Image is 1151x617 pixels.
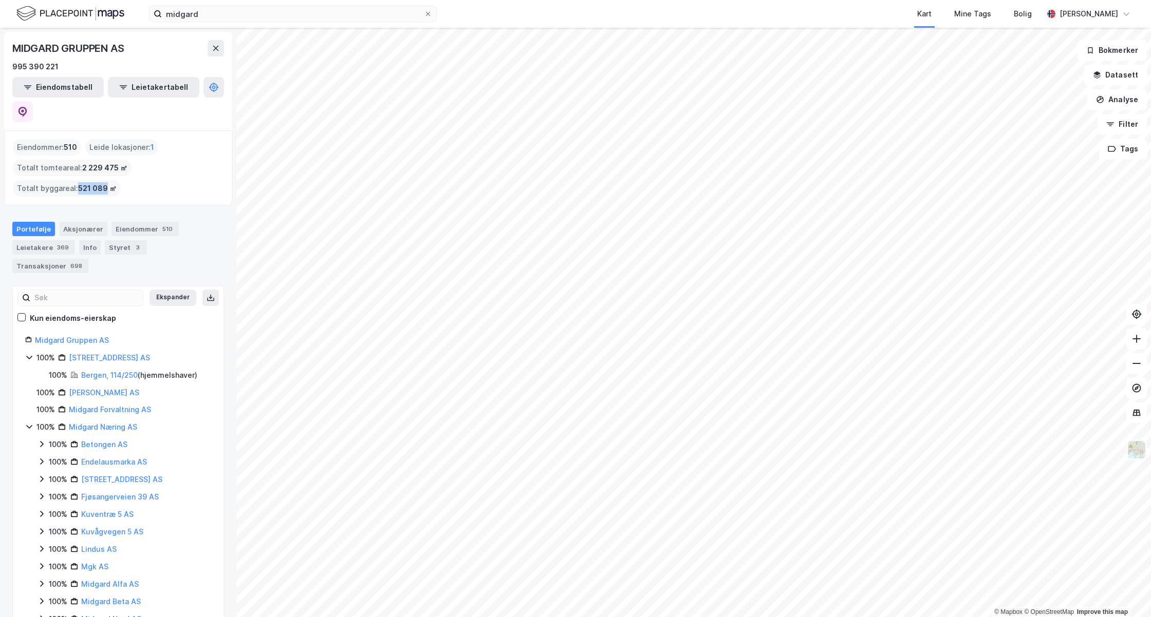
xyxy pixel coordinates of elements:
div: Mine Tags [954,8,991,20]
div: 100% [49,561,67,573]
div: 100% [49,526,67,538]
span: 2 229 475 ㎡ [82,162,127,174]
div: Totalt tomteareal : [13,160,132,176]
div: Transaksjoner [12,259,88,273]
a: Fjøsangerveien 39 AS [81,492,159,501]
div: MIDGARD GRUPPEN AS [12,40,126,56]
div: Eiendommer [112,222,179,236]
div: 510 [160,224,175,234]
div: 100% [49,491,67,503]
span: 1 [151,141,154,153]
span: 510 [64,141,77,153]
a: Kuvågvegen 5 AS [81,527,143,536]
span: 521 089 ㎡ [78,182,117,195]
div: Eiendommer : [13,139,81,156]
div: 995 390 221 [12,61,59,73]
div: 100% [36,352,55,364]
a: Kuventræ 5 AS [81,510,134,518]
div: 100% [49,473,67,486]
div: Kun eiendoms-eierskap [30,312,116,324]
input: Søk [30,290,143,305]
a: Midgard Forvaltning AS [69,405,151,414]
a: Endelausmarka AS [81,457,147,466]
button: Datasett [1084,65,1147,85]
div: Kart [917,8,932,20]
div: Portefølje [12,222,55,236]
button: Bokmerker [1078,40,1147,61]
div: Bolig [1014,8,1032,20]
div: 100% [49,595,67,608]
a: Midgard Næring AS [69,422,137,431]
div: 698 [68,261,84,271]
button: Filter [1098,114,1147,134]
div: 100% [49,508,67,520]
div: 369 [55,242,71,253]
div: ( hjemmelshaver ) [81,369,197,381]
a: Lindus AS [81,545,117,553]
input: Søk på adresse, matrikkel, gårdeiere, leietakere eller personer [162,6,424,22]
button: Tags [1099,139,1147,159]
div: 100% [36,421,55,433]
a: [STREET_ADDRESS] AS [81,475,162,484]
div: Totalt byggareal : [13,180,121,197]
a: [STREET_ADDRESS] AS [69,353,150,362]
a: Midgard Gruppen AS [35,336,109,344]
img: logo.f888ab2527a4732fd821a326f86c7f29.svg [16,5,124,23]
div: Aksjonærer [59,222,107,236]
div: Leietakere [12,240,75,255]
div: 100% [49,456,67,468]
a: Midgard Beta AS [81,597,141,606]
a: Betongen AS [81,440,127,449]
button: Leietakertabell [108,77,199,98]
div: 100% [49,578,67,590]
div: 100% [36,387,55,399]
a: Mgk AS [81,562,108,571]
iframe: Chat Widget [1100,568,1151,617]
a: Improve this map [1077,608,1128,615]
div: 100% [49,543,67,555]
a: Bergen, 114/250 [81,371,138,379]
div: 100% [36,403,55,416]
div: Info [79,240,101,255]
div: Leide lokasjoner : [85,139,158,156]
a: OpenStreetMap [1024,608,1074,615]
a: Mapbox [994,608,1023,615]
div: Styret [105,240,147,255]
img: Z [1127,440,1146,459]
button: Eiendomstabell [12,77,104,98]
div: [PERSON_NAME] [1060,8,1118,20]
div: 100% [49,369,67,381]
button: Ekspander [150,290,196,306]
a: Midgard Alfa AS [81,580,139,588]
div: 3 [133,242,143,253]
a: [PERSON_NAME] AS [69,388,139,397]
div: 100% [49,438,67,451]
button: Analyse [1087,89,1147,110]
